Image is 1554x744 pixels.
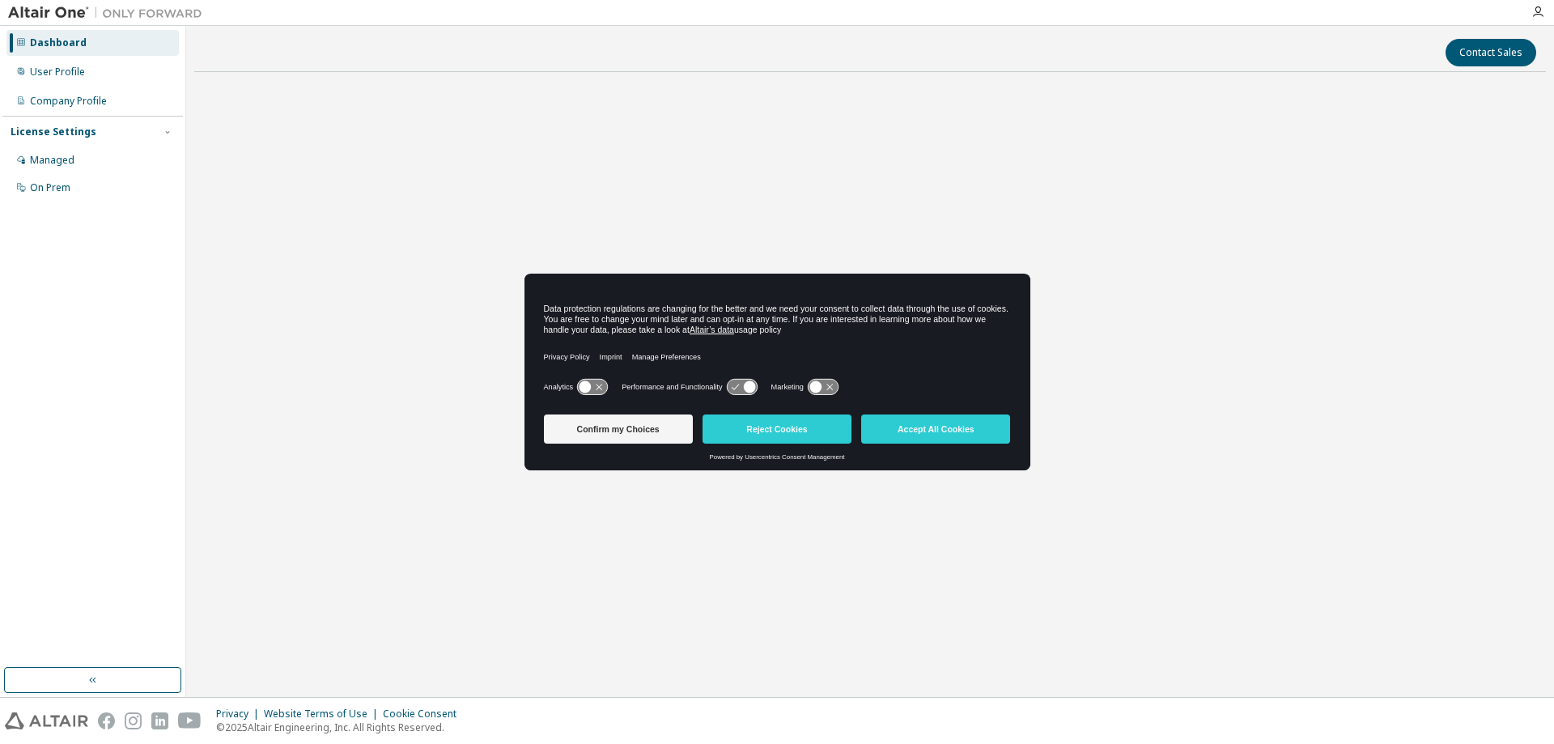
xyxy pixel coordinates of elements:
img: facebook.svg [98,712,115,729]
div: User Profile [30,66,85,79]
img: instagram.svg [125,712,142,729]
img: linkedin.svg [151,712,168,729]
button: Contact Sales [1446,39,1536,66]
div: Privacy [216,708,264,721]
img: youtube.svg [178,712,202,729]
div: Website Terms of Use [264,708,383,721]
p: © 2025 Altair Engineering, Inc. All Rights Reserved. [216,721,466,734]
div: License Settings [11,125,96,138]
img: altair_logo.svg [5,712,88,729]
div: Dashboard [30,36,87,49]
div: Managed [30,154,74,167]
div: Company Profile [30,95,107,108]
div: Cookie Consent [383,708,466,721]
img: Altair One [8,5,210,21]
div: On Prem [30,181,70,194]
